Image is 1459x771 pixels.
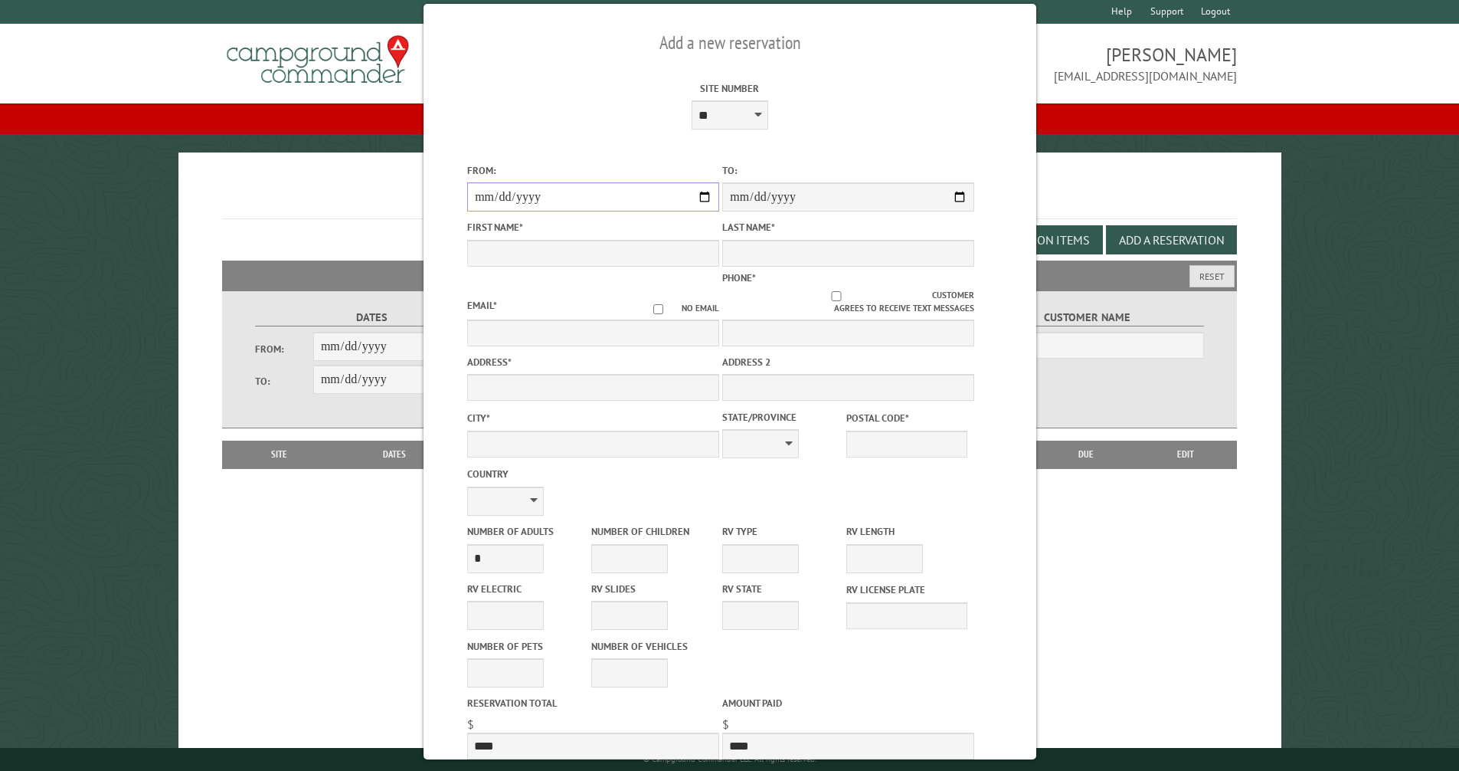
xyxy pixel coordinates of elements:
label: From: [255,342,313,356]
label: First Name [467,220,719,235]
label: RV State [722,582,843,596]
label: Customer Name [970,309,1204,326]
label: Number of Pets [467,639,588,654]
input: Customer agrees to receive text messages [740,291,932,301]
label: To: [255,374,313,389]
button: Reset [1189,265,1235,287]
h2: Add a new reservation [467,28,993,57]
label: RV Slides [591,582,712,596]
th: Site [230,441,329,468]
label: Country [467,467,719,481]
label: Reservation Total [467,696,719,710]
label: No email [635,302,719,315]
label: RV Type [722,524,843,539]
span: $ [722,717,729,732]
h2: Filters [222,261,1238,290]
label: Dates [255,309,489,326]
button: Edit Add-on Items [971,225,1103,254]
label: Address 2 [722,355,974,369]
label: Last Name [722,220,974,235]
label: State/Province [722,410,843,425]
input: No email [635,304,682,314]
label: From: [467,163,719,178]
img: Campground Commander [222,30,414,90]
th: Edit [1134,441,1238,468]
label: To: [722,163,974,178]
label: Number of Adults [467,524,588,539]
label: City [467,411,719,425]
h1: Reservations [222,177,1238,219]
th: Dates [329,441,460,468]
label: RV Length [846,524,967,539]
button: Add a Reservation [1106,225,1237,254]
label: RV License Plate [846,582,967,597]
small: © Campground Commander LLC. All rights reserved. [643,754,816,764]
label: Number of Vehicles [591,639,712,654]
label: Amount paid [722,696,974,710]
label: Site Number [604,81,855,96]
label: Number of Children [591,524,712,539]
label: Customer agrees to receive text messages [722,289,974,315]
label: Postal Code [846,411,967,425]
label: Phone [722,271,756,284]
span: $ [467,717,474,732]
label: RV Electric [467,582,588,596]
label: Email [467,299,497,312]
th: Due [1038,441,1134,468]
label: Address [467,355,719,369]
